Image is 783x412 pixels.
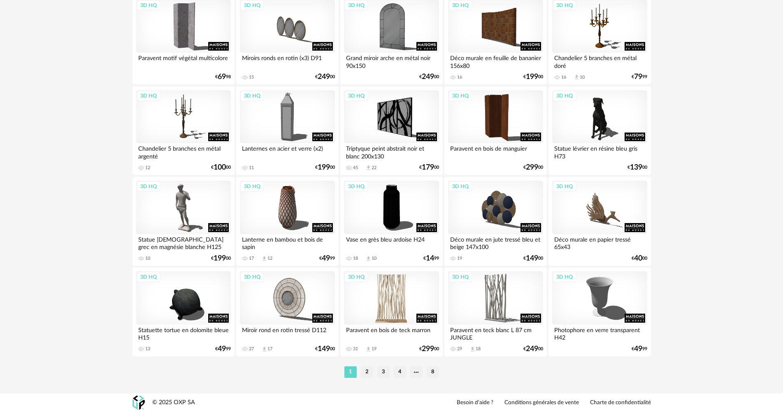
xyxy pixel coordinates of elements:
[215,74,231,80] div: € 98
[261,346,267,352] span: Download icon
[353,256,358,261] div: 18
[322,256,330,261] span: 49
[427,366,439,378] li: 8
[315,74,335,80] div: € 00
[315,346,335,352] div: € 00
[457,256,462,261] div: 19
[214,165,226,170] span: 100
[365,346,372,352] span: Download icon
[552,53,647,69] div: Chandelier 5 branches en métal doré
[444,177,546,266] a: 3D HQ Déco murale en jute tressé bleu et beige 147x100 19 €14900
[422,74,434,80] span: 249
[240,181,264,192] div: 3D HQ
[580,74,585,80] div: 10
[632,74,647,80] div: € 99
[211,256,231,261] div: € 00
[318,74,330,80] span: 249
[419,74,439,80] div: € 00
[340,268,442,356] a: 3D HQ Paravent en bois de teck marron 31 Download icon 19 €29900
[444,86,546,175] a: 3D HQ Paravent en bois de manguier €29900
[353,165,358,171] div: 45
[423,256,439,261] div: € 99
[627,165,647,170] div: € 00
[377,366,390,378] li: 3
[353,346,358,352] div: 31
[634,346,642,352] span: 49
[249,346,254,352] div: 27
[236,268,338,356] a: 3D HQ Miroir rond en rotin tressé D112 27 Download icon 17 €14900
[137,91,160,101] div: 3D HQ
[267,346,272,352] div: 17
[344,181,368,192] div: 3D HQ
[136,53,231,69] div: Paravent motif végétal multicolore
[457,346,462,352] div: 29
[561,74,566,80] div: 16
[548,86,651,175] a: 3D HQ Statue lévrier en résine bleu gris H73 €13900
[552,234,647,251] div: Déco murale en papier tressé 65x43
[632,346,647,352] div: € 99
[394,366,406,378] li: 4
[419,165,439,170] div: € 00
[315,165,335,170] div: € 00
[448,234,543,251] div: Déco murale en jute tressé bleu et beige 147x100
[136,325,231,341] div: Statuette tortue en dolomite bleue H15
[365,256,372,262] span: Download icon
[448,53,543,69] div: Déco murale en feuille de bananier 156x80
[145,165,150,171] div: 12
[240,272,264,282] div: 3D HQ
[523,74,543,80] div: € 00
[240,53,335,69] div: Miroirs ronds en rotin (x3) D91
[634,74,642,80] span: 79
[344,366,357,378] li: 1
[132,268,235,356] a: 3D HQ Statuette tortue en dolomite bleue H15 13 €4999
[340,86,442,175] a: 3D HQ Triptyque peint abstrait noir et blanc 200x130 45 Download icon 22 €17900
[137,272,160,282] div: 3D HQ
[422,346,434,352] span: 299
[249,74,254,80] div: 15
[553,181,576,192] div: 3D HQ
[590,399,651,407] a: Charte de confidentialité
[548,177,651,266] a: 3D HQ Déco murale en papier tressé 65x43 €4000
[552,325,647,341] div: Photophore en verre transparent H42
[553,91,576,101] div: 3D HQ
[132,177,235,266] a: 3D HQ Statue [DEMOGRAPHIC_DATA] grec en magnésie blanche H125 10 €19900
[145,346,150,352] div: 13
[448,143,543,160] div: Paravent en bois de manguier
[319,256,335,261] div: € 99
[457,399,493,407] a: Besoin d'aide ?
[372,256,376,261] div: 10
[267,256,272,261] div: 12
[318,346,330,352] span: 149
[261,256,267,262] span: Download icon
[444,268,546,356] a: 3D HQ Paravent en teck blanc L 87 cm JUNGLE 29 Download icon 18 €24900
[344,53,439,69] div: Grand miroir arche en métal noir 90x150
[526,74,538,80] span: 199
[419,346,439,352] div: € 00
[553,272,576,282] div: 3D HQ
[340,177,442,266] a: 3D HQ Vase en grès bleu ardoise H24 18 Download icon 10 €1499
[634,256,642,261] span: 40
[632,256,647,261] div: € 00
[214,256,226,261] span: 199
[240,143,335,160] div: Lanternes en acier et verre (x2)
[240,234,335,251] div: Lanterne en bambou et bois de sapin
[240,91,264,101] div: 3D HQ
[523,165,543,170] div: € 00
[218,346,226,352] span: 49
[526,346,538,352] span: 249
[448,181,472,192] div: 3D HQ
[526,256,538,261] span: 149
[548,268,651,356] a: 3D HQ Photophore en verre transparent H42 €4999
[136,234,231,251] div: Statue [DEMOGRAPHIC_DATA] grec en magnésie blanche H125
[523,346,543,352] div: € 00
[211,165,231,170] div: € 00
[344,143,439,160] div: Triptyque peint abstrait noir et blanc 200x130
[344,272,368,282] div: 3D HQ
[236,177,338,266] a: 3D HQ Lanterne en bambou et bois de sapin 17 Download icon 12 €4999
[137,181,160,192] div: 3D HQ
[240,325,335,341] div: Miroir rond en rotin tressé D112
[136,143,231,160] div: Chandelier 5 branches en métal argenté
[132,86,235,175] a: 3D HQ Chandelier 5 branches en métal argenté 12 €10000
[426,256,434,261] span: 14
[344,325,439,341] div: Paravent en bois de teck marron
